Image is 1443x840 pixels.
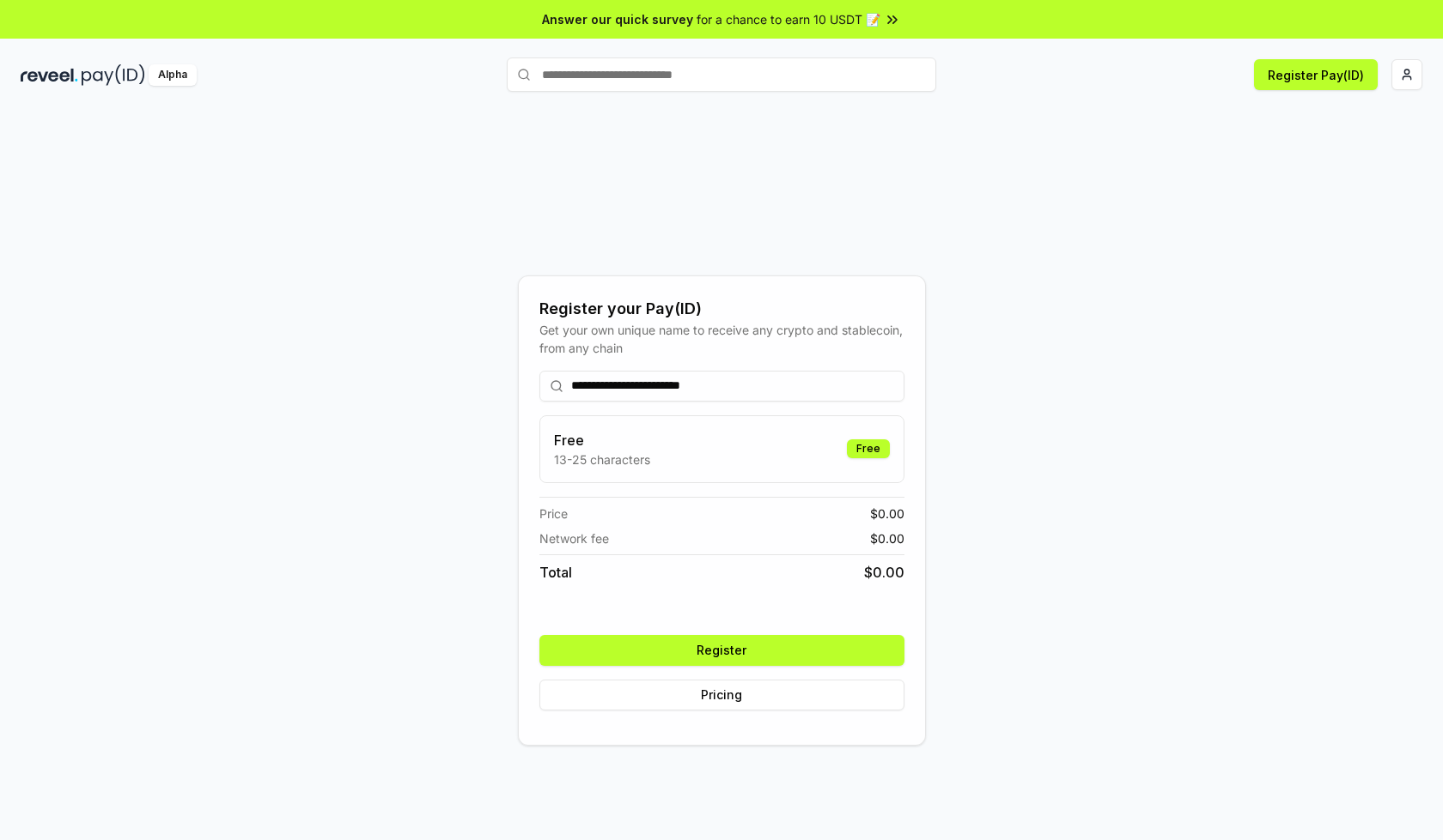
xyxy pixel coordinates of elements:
span: Network fee [539,529,609,547]
img: reveel_dark [21,64,78,86]
div: Free [847,439,890,458]
img: pay_id [82,64,145,86]
span: for a chance to earn 10 USDT 📝 [697,10,880,28]
span: $ 0.00 [864,562,904,583]
button: Register Pay(ID) [1254,59,1378,90]
span: Answer our quick survey [542,10,693,28]
h3: Free [554,430,650,450]
div: Alpha [149,64,197,86]
span: $ 0.00 [870,505,904,523]
span: Price [539,505,568,523]
span: Total [539,562,572,583]
button: Register [539,635,904,666]
p: 13-25 characters [554,450,650,468]
button: Pricing [539,680,904,710]
span: $ 0.00 [870,529,904,547]
div: Get your own unique name to receive any crypto and stablecoin, from any chain [539,321,904,357]
div: Register your Pay(ID) [539,297,904,321]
